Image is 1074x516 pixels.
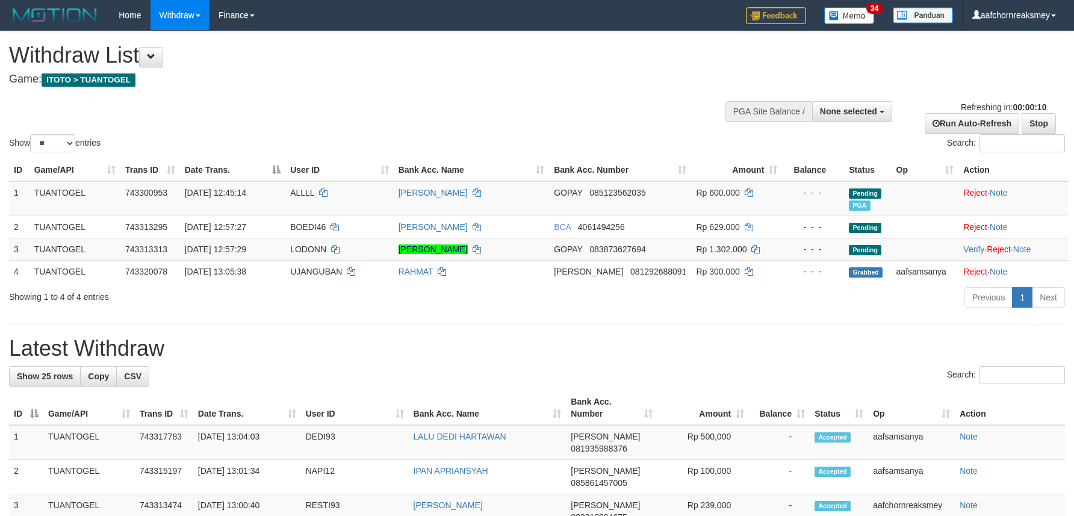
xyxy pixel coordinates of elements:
span: LODONN [290,244,326,254]
select: Showentries [30,134,75,152]
span: Accepted [815,432,851,443]
td: TUANTOGEL [29,181,120,216]
a: Show 25 rows [9,366,81,387]
a: Next [1032,287,1065,308]
a: Reject [987,244,1011,254]
a: Verify [963,244,984,254]
span: Marked by aafyoumonoriya [849,200,870,211]
th: Date Trans.: activate to sort column descending [180,159,285,181]
th: Balance [782,159,844,181]
span: Accepted [815,501,851,511]
img: MOTION_logo.png [9,6,101,24]
th: Op: activate to sort column ascending [892,159,959,181]
a: Note [960,466,978,476]
div: - - - [787,221,839,233]
span: Show 25 rows [17,371,73,381]
label: Show entries [9,134,101,152]
span: [DATE] 12:57:27 [185,222,246,232]
th: Bank Acc. Name: activate to sort column ascending [394,159,550,181]
input: Search: [979,366,1065,384]
td: · [958,260,1069,282]
span: ALLLL [290,188,314,197]
a: Note [960,432,978,441]
span: 743320078 [125,267,167,276]
h1: Latest Withdraw [9,337,1065,361]
span: 743313313 [125,244,167,254]
th: Bank Acc. Number: activate to sort column ascending [549,159,691,181]
td: 2 [9,460,43,494]
span: Copy 083873627694 to clipboard [589,244,645,254]
td: NAPI12 [301,460,409,494]
th: User ID: activate to sort column ascending [301,391,409,425]
th: Trans ID: activate to sort column ascending [135,391,193,425]
span: Pending [849,223,881,233]
a: Note [990,267,1008,276]
div: PGA Site Balance / [725,101,812,122]
span: Rp 600.000 [696,188,739,197]
td: TUANTOGEL [43,460,135,494]
span: BOEDI46 [290,222,326,232]
span: [DATE] 13:05:38 [185,267,246,276]
th: ID [9,159,29,181]
span: Copy 081935988376 to clipboard [571,444,627,453]
button: None selected [812,101,892,122]
span: Pending [849,245,881,255]
a: [PERSON_NAME] [399,222,468,232]
a: Note [960,500,978,510]
span: Rp 300.000 [696,267,739,276]
td: [DATE] 13:01:34 [193,460,301,494]
span: [PERSON_NAME] [571,432,640,441]
th: Game/API: activate to sort column ascending [43,391,135,425]
h1: Withdraw List [9,43,704,67]
span: Pending [849,188,881,199]
td: 743315197 [135,460,193,494]
th: Balance: activate to sort column ascending [749,391,810,425]
span: BCA [554,222,571,232]
span: Copy 081292688091 to clipboard [630,267,686,276]
th: Trans ID: activate to sort column ascending [120,159,180,181]
th: ID: activate to sort column descending [9,391,43,425]
label: Search: [947,134,1065,152]
a: [PERSON_NAME] [414,500,483,510]
a: Stop [1022,113,1056,134]
td: TUANTOGEL [29,216,120,238]
span: [PERSON_NAME] [554,267,623,276]
th: Date Trans.: activate to sort column ascending [193,391,301,425]
span: GOPAY [554,244,582,254]
a: Reject [963,188,987,197]
span: [DATE] 12:57:29 [185,244,246,254]
th: User ID: activate to sort column ascending [285,159,394,181]
span: Copy [88,371,109,381]
td: aafsamsanya [868,425,955,460]
a: RAHMAT [399,267,433,276]
div: - - - [787,243,839,255]
label: Search: [947,366,1065,384]
th: Action [958,159,1069,181]
th: Amount: activate to sort column ascending [657,391,749,425]
td: TUANTOGEL [29,238,120,260]
img: Feedback.jpg [746,7,806,24]
strong: 00:00:10 [1013,102,1046,112]
div: - - - [787,266,839,278]
span: None selected [820,107,877,116]
th: Amount: activate to sort column ascending [691,159,782,181]
th: Op: activate to sort column ascending [868,391,955,425]
a: Reject [963,267,987,276]
td: · · [958,238,1069,260]
td: 743317783 [135,425,193,460]
span: Rp 1.302.000 [696,244,747,254]
img: Button%20Memo.svg [824,7,875,24]
td: 1 [9,181,29,216]
a: LALU DEDI HARTAWAN [414,432,506,441]
a: Reject [963,222,987,232]
span: ITOTO > TUANTOGEL [42,73,135,87]
div: Showing 1 to 4 of 4 entries [9,286,438,303]
span: 34 [866,3,883,14]
span: Grabbed [849,267,883,278]
span: GOPAY [554,188,582,197]
h4: Game: [9,73,704,85]
span: Copy 085123562035 to clipboard [589,188,645,197]
td: - [749,425,810,460]
img: panduan.png [893,7,953,23]
span: CSV [124,371,141,381]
